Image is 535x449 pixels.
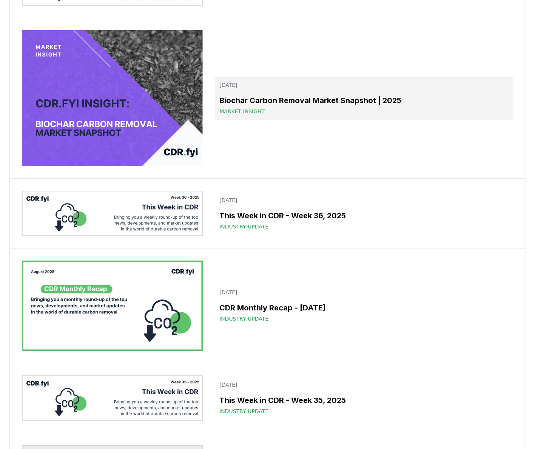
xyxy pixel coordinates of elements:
[215,77,513,120] a: [DATE]Biochar Carbon Removal Market Snapshot | 2025Market Insight
[219,395,509,406] h3: This Week in CDR - Week 35, 2025
[219,381,509,389] p: [DATE]
[219,196,509,204] p: [DATE]
[215,284,513,327] a: [DATE]CDR Monthly Recap - [DATE]Industry Update
[215,376,513,420] a: [DATE]This Week in CDR - Week 35, 2025Industry Update
[219,210,509,221] h3: This Week in CDR - Week 36, 2025
[22,191,203,236] img: This Week in CDR - Week 36, 2025 blog post image
[22,30,203,166] img: Biochar Carbon Removal Market Snapshot | 2025 blog post image
[219,223,268,230] span: Industry Update
[219,95,509,106] h3: Biochar Carbon Removal Market Snapshot | 2025
[22,261,203,351] img: CDR Monthly Recap - August 2025 blog post image
[219,81,509,89] p: [DATE]
[219,302,509,313] h3: CDR Monthly Recap - [DATE]
[22,375,203,421] img: This Week in CDR - Week 35, 2025 blog post image
[219,108,265,115] span: Market Insight
[219,315,268,322] span: Industry Update
[215,192,513,235] a: [DATE]This Week in CDR - Week 36, 2025Industry Update
[219,289,509,296] p: [DATE]
[219,407,268,415] span: Industry Update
